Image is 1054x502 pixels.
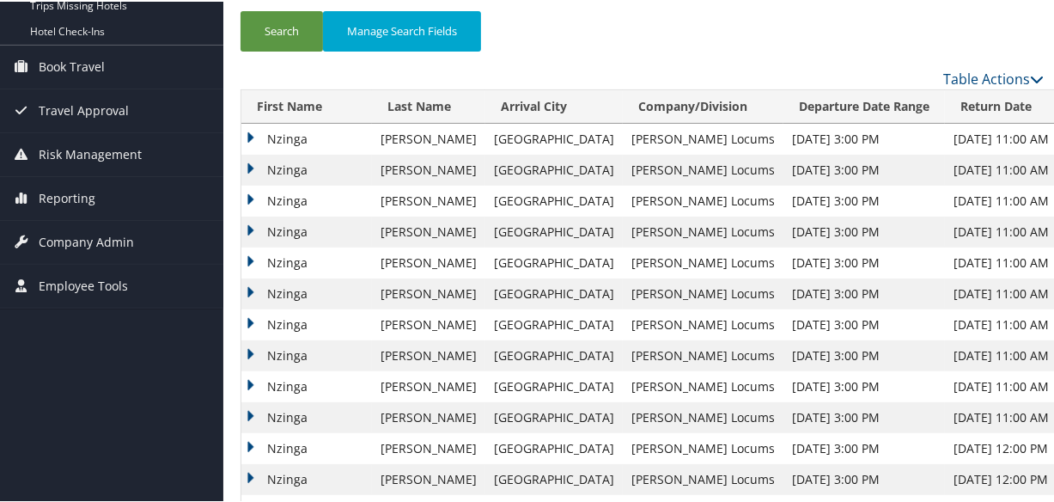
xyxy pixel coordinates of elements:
td: [PERSON_NAME] [372,308,485,339]
td: Nzinga [241,122,372,153]
td: [PERSON_NAME] [372,401,485,432]
td: [PERSON_NAME] Locums [623,184,783,215]
span: Reporting [39,175,95,218]
span: Book Travel [39,44,105,87]
td: [DATE] 3:00 PM [783,122,945,153]
td: [PERSON_NAME] Locums [623,339,783,370]
td: [DATE] 3:00 PM [783,153,945,184]
td: [PERSON_NAME] [372,462,485,493]
td: [DATE] 3:00 PM [783,462,945,493]
td: [DATE] 3:00 PM [783,184,945,215]
td: [PERSON_NAME] Locums [623,277,783,308]
td: [DATE] 3:00 PM [783,215,945,246]
td: [PERSON_NAME] [372,184,485,215]
span: Employee Tools [39,263,128,306]
th: Departure Date Range: activate to sort column ascending [783,89,945,122]
td: [GEOGRAPHIC_DATA] [485,122,623,153]
td: [PERSON_NAME] Locums [623,246,783,277]
td: [DATE] 3:00 PM [783,308,945,339]
td: Nzinga [241,432,372,462]
th: Last Name: activate to sort column ascending [372,89,485,122]
td: [PERSON_NAME] Locums [623,432,783,462]
td: [DATE] 3:00 PM [783,339,945,370]
td: [PERSON_NAME] Locums [623,401,783,432]
td: Nzinga [241,246,372,277]
td: Nzinga [241,277,372,308]
th: Arrival City: activate to sort column ascending [485,89,623,122]
td: [PERSON_NAME] Locums [623,308,783,339]
td: [GEOGRAPHIC_DATA] [485,246,623,277]
td: [PERSON_NAME] [372,339,485,370]
button: Search [241,9,323,50]
td: [PERSON_NAME] Locums [623,122,783,153]
td: Nzinga [241,370,372,401]
td: [GEOGRAPHIC_DATA] [485,215,623,246]
td: Nzinga [241,184,372,215]
td: [GEOGRAPHIC_DATA] [485,370,623,401]
td: [DATE] 3:00 PM [783,401,945,432]
td: [PERSON_NAME] Locums [623,462,783,493]
span: Risk Management [39,132,142,174]
th: Company/Division [623,89,783,122]
span: Company Admin [39,219,134,262]
td: [GEOGRAPHIC_DATA] [485,339,623,370]
td: [PERSON_NAME] [372,370,485,401]
td: [DATE] 3:00 PM [783,370,945,401]
td: Nzinga [241,339,372,370]
td: [PERSON_NAME] Locums [623,215,783,246]
td: Nzinga [241,215,372,246]
td: [GEOGRAPHIC_DATA] [485,462,623,493]
td: [GEOGRAPHIC_DATA] [485,432,623,462]
span: Travel Approval [39,88,129,131]
td: [GEOGRAPHIC_DATA] [485,401,623,432]
td: [PERSON_NAME] [372,246,485,277]
td: [DATE] 3:00 PM [783,277,945,308]
td: Nzinga [241,308,372,339]
td: [PERSON_NAME] Locums [623,370,783,401]
td: [PERSON_NAME] Locums [623,153,783,184]
td: [GEOGRAPHIC_DATA] [485,277,623,308]
th: First Name: activate to sort column ascending [241,89,372,122]
td: [PERSON_NAME] [372,432,485,462]
td: Nzinga [241,401,372,432]
a: Table Actions [943,68,1044,87]
td: Nzinga [241,462,372,493]
td: [PERSON_NAME] [372,215,485,246]
td: [PERSON_NAME] [372,153,485,184]
td: Nzinga [241,153,372,184]
td: [DATE] 3:00 PM [783,246,945,277]
td: [PERSON_NAME] [372,122,485,153]
button: Manage Search Fields [323,9,481,50]
td: [GEOGRAPHIC_DATA] [485,308,623,339]
td: [GEOGRAPHIC_DATA] [485,184,623,215]
td: [GEOGRAPHIC_DATA] [485,153,623,184]
td: [DATE] 3:00 PM [783,432,945,462]
td: [PERSON_NAME] [372,277,485,308]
